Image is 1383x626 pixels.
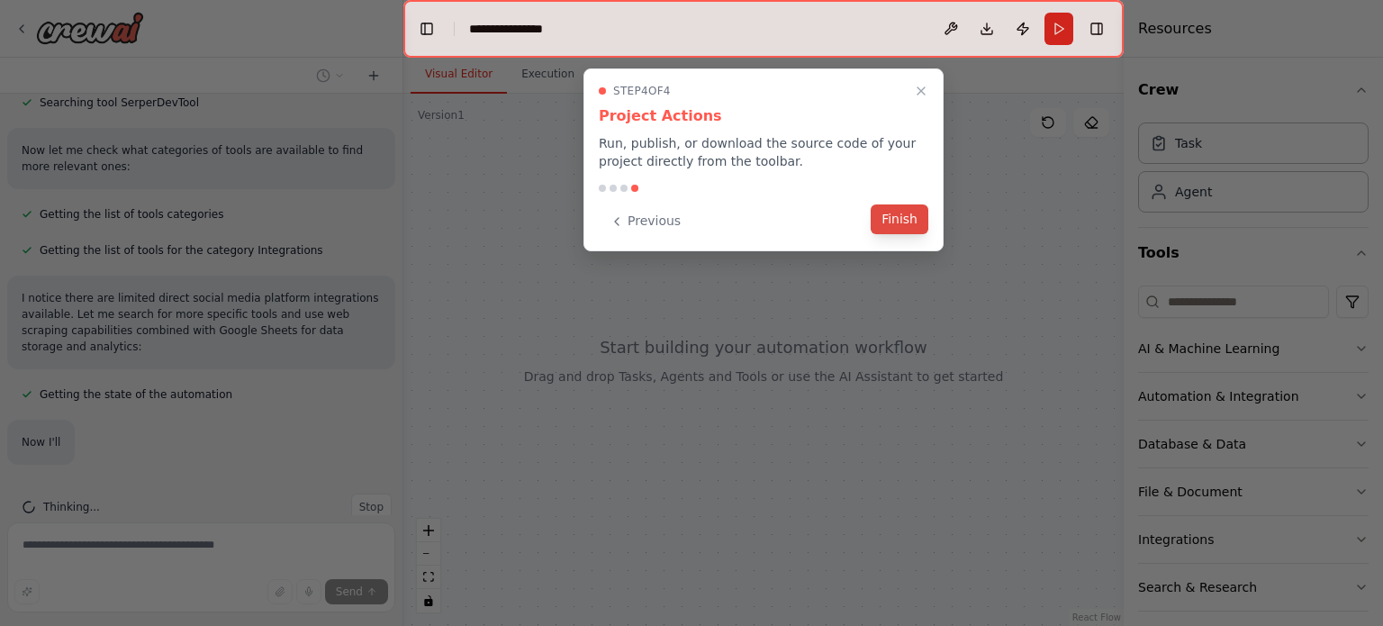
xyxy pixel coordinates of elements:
button: Previous [599,206,691,236]
span: Step 4 of 4 [613,84,671,98]
h3: Project Actions [599,105,928,127]
button: Hide left sidebar [414,16,439,41]
button: Finish [871,204,928,234]
p: Run, publish, or download the source code of your project directly from the toolbar. [599,134,928,170]
button: Close walkthrough [910,80,932,102]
